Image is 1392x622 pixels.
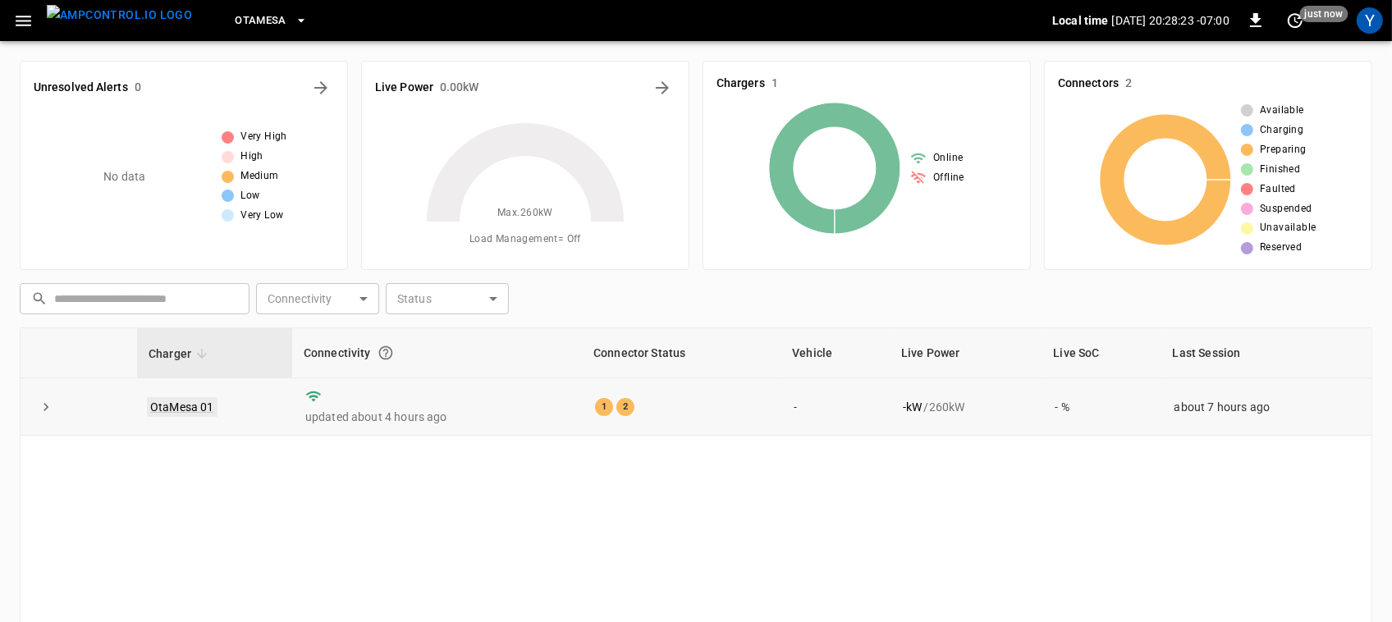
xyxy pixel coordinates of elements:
[304,338,570,368] div: Connectivity
[1260,103,1304,119] span: Available
[240,168,278,185] span: Medium
[1260,201,1312,217] span: Suspended
[440,79,479,97] h6: 0.00 kW
[649,75,675,101] button: Energy Overview
[933,150,963,167] span: Online
[228,5,314,37] button: OtaMesa
[1161,328,1371,378] th: Last Session
[772,75,778,93] h6: 1
[34,395,58,419] button: expand row
[103,168,145,185] p: No data
[1042,328,1161,378] th: Live SoC
[582,328,781,378] th: Connector Status
[135,79,141,97] h6: 0
[1300,6,1348,22] span: just now
[1260,122,1303,139] span: Charging
[308,75,334,101] button: All Alerts
[371,338,401,368] button: Connection between the charger and our software.
[1260,162,1300,178] span: Finished
[1282,7,1308,34] button: set refresh interval
[781,378,890,436] td: -
[781,328,890,378] th: Vehicle
[235,11,286,30] span: OtaMesa
[616,398,634,416] div: 2
[1112,12,1229,29] p: [DATE] 20:28:23 -07:00
[717,75,765,93] h6: Chargers
[375,79,433,97] h6: Live Power
[933,170,964,186] span: Offline
[240,208,283,224] span: Very Low
[903,399,922,415] p: - kW
[305,409,569,425] p: updated about 4 hours ago
[1125,75,1132,93] h6: 2
[34,79,128,97] h6: Unresolved Alerts
[149,344,213,364] span: Charger
[240,149,263,165] span: High
[903,399,1028,415] div: / 260 kW
[1058,75,1119,93] h6: Connectors
[147,397,217,417] a: OtaMesa 01
[1357,7,1383,34] div: profile-icon
[1052,12,1109,29] p: Local time
[240,129,287,145] span: Very High
[1042,378,1161,436] td: - %
[1260,240,1302,256] span: Reserved
[240,188,259,204] span: Low
[1161,378,1371,436] td: about 7 hours ago
[595,398,613,416] div: 1
[47,5,192,25] img: ampcontrol.io logo
[1260,181,1296,198] span: Faulted
[890,328,1042,378] th: Live Power
[1260,220,1316,236] span: Unavailable
[1260,142,1307,158] span: Preparing
[469,231,581,248] span: Load Management = Off
[497,205,553,222] span: Max. 260 kW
